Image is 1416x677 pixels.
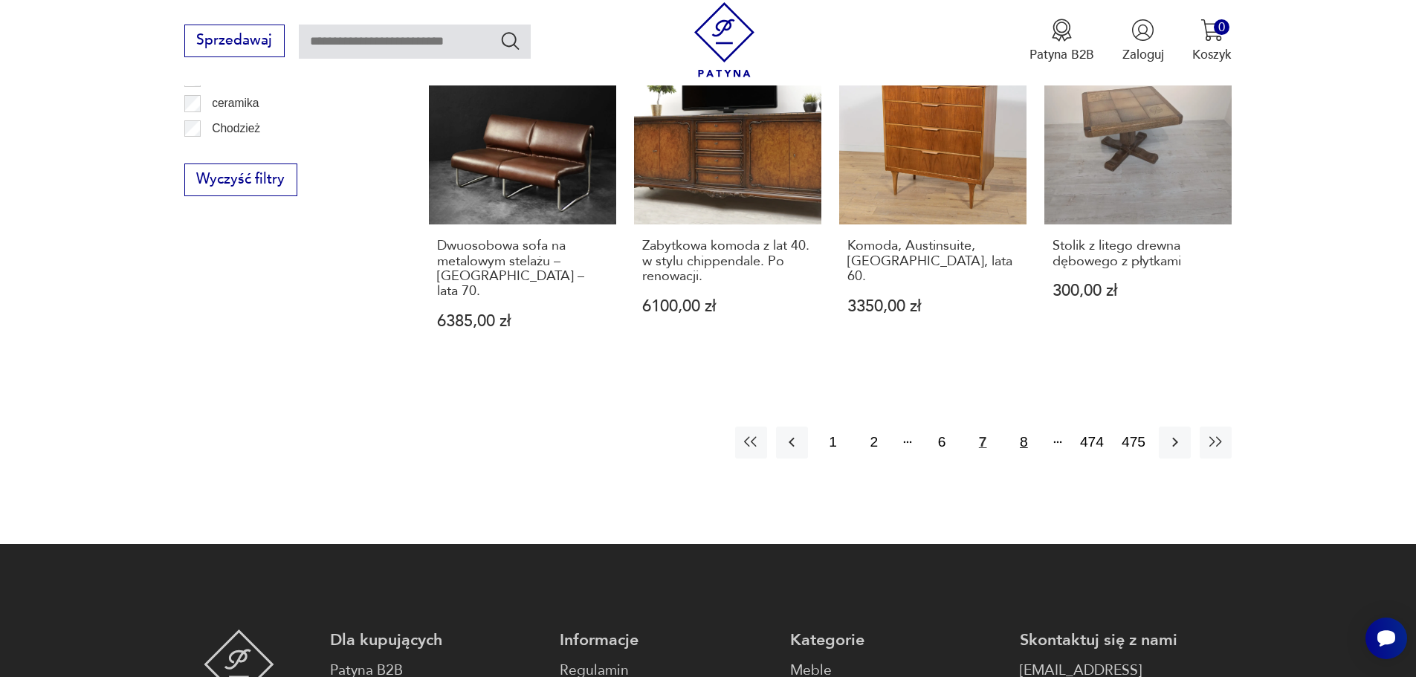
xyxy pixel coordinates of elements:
[1192,19,1232,63] button: 0Koszyk
[634,37,821,364] a: Zabytkowa komoda z lat 40. w stylu chippendale. Po renowacji.Zabytkowa komoda z lat 40. w stylu c...
[1053,283,1224,299] p: 300,00 zł
[330,629,542,651] p: Dla kupujących
[1076,427,1108,459] button: 474
[1029,19,1094,63] button: Patyna B2B
[817,427,849,459] button: 1
[1365,618,1407,659] iframe: Smartsupp widget button
[212,143,256,163] p: Ćmielów
[642,299,814,314] p: 6100,00 zł
[1020,629,1232,651] p: Skontaktuj się z nami
[1053,239,1224,269] h3: Stolik z litego drewna dębowego z płytkami
[925,427,957,459] button: 6
[429,37,616,364] a: Dwuosobowa sofa na metalowym stelażu – Niemcy – lata 70.Dwuosobowa sofa na metalowym stelażu – [G...
[687,2,762,77] img: Patyna - sklep z meblami i dekoracjami vintage
[847,239,1019,284] h3: Komoda, Austinsuite, [GEOGRAPHIC_DATA], lata 60.
[1029,46,1094,63] p: Patyna B2B
[560,629,772,651] p: Informacje
[1122,46,1164,63] p: Zaloguj
[212,94,259,113] p: ceramika
[437,314,609,329] p: 6385,00 zł
[500,30,521,51] button: Szukaj
[184,36,285,48] a: Sprzedawaj
[1029,19,1094,63] a: Ikona medaluPatyna B2B
[1214,19,1229,35] div: 0
[1131,19,1154,42] img: Ikonka użytkownika
[212,119,260,138] p: Chodzież
[437,239,609,299] h3: Dwuosobowa sofa na metalowym stelażu – [GEOGRAPHIC_DATA] – lata 70.
[1044,37,1232,364] a: Stolik z litego drewna dębowego z płytkamiStolik z litego drewna dębowego z płytkami300,00 zł
[642,239,814,284] h3: Zabytkowa komoda z lat 40. w stylu chippendale. Po renowacji.
[1200,19,1223,42] img: Ikona koszyka
[184,163,297,196] button: Wyczyść filtry
[1050,19,1073,42] img: Ikona medalu
[1117,427,1150,459] button: 475
[847,299,1019,314] p: 3350,00 zł
[790,629,1002,651] p: Kategorie
[1122,19,1164,63] button: Zaloguj
[1192,46,1232,63] p: Koszyk
[967,427,999,459] button: 7
[184,25,285,57] button: Sprzedawaj
[839,37,1027,364] a: Komoda, Austinsuite, Wielka Brytania, lata 60.Komoda, Austinsuite, [GEOGRAPHIC_DATA], lata 60.335...
[858,427,890,459] button: 2
[1008,427,1040,459] button: 8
